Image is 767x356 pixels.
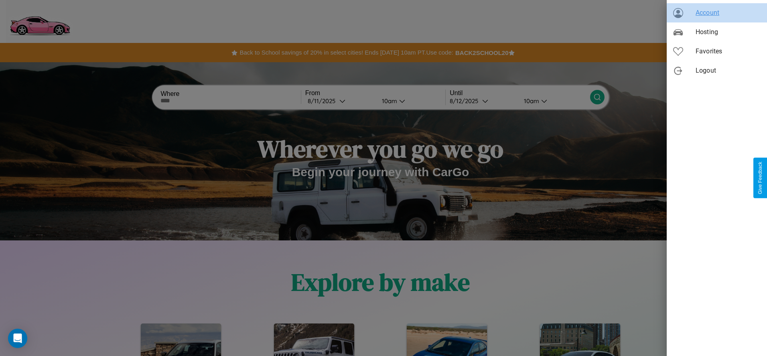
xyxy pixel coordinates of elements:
span: Logout [696,66,761,75]
div: Hosting [667,22,767,42]
div: Account [667,3,767,22]
div: Logout [667,61,767,80]
span: Favorites [696,47,761,56]
span: Hosting [696,27,761,37]
div: Favorites [667,42,767,61]
div: Give Feedback [757,162,763,194]
span: Account [696,8,761,18]
div: Open Intercom Messenger [8,329,27,348]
